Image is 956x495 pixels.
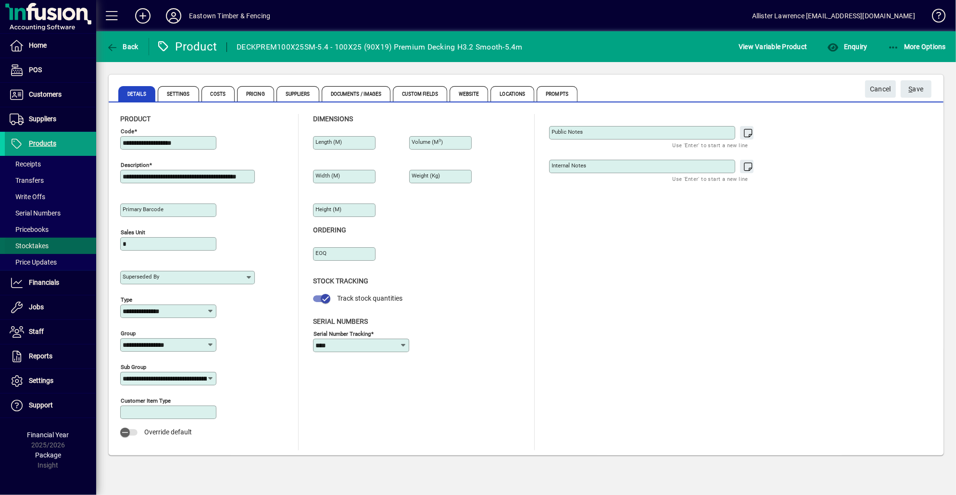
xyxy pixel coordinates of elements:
[313,317,368,325] span: Serial Numbers
[736,38,809,55] button: View Variable Product
[552,162,586,169] mat-label: Internal Notes
[5,172,96,189] a: Transfers
[201,86,235,102] span: Costs
[925,2,944,33] a: Knowledge Base
[121,330,136,337] mat-label: Group
[5,83,96,107] a: Customers
[5,205,96,221] a: Serial Numbers
[5,344,96,368] a: Reports
[123,206,164,213] mat-label: Primary barcode
[10,242,49,250] span: Stocktakes
[123,273,159,280] mat-label: Superseded by
[315,206,341,213] mat-label: Height (m)
[29,377,53,384] span: Settings
[5,295,96,319] a: Jobs
[537,86,578,102] span: Prompts
[909,81,924,97] span: ave
[5,189,96,205] a: Write Offs
[156,39,217,54] div: Product
[5,58,96,82] a: POS
[29,115,56,123] span: Suppliers
[127,7,158,25] button: Add
[118,86,155,102] span: Details
[885,38,949,55] button: More Options
[29,41,47,49] span: Home
[10,193,45,201] span: Write Offs
[29,279,59,286] span: Financials
[121,162,149,168] mat-label: Description
[5,238,96,254] a: Stocktakes
[752,8,915,24] div: Allister Lawrence [EMAIL_ADDRESS][DOMAIN_NAME]
[901,80,931,98] button: Save
[104,38,141,55] button: Back
[337,294,403,302] span: Track stock quantities
[412,139,443,145] mat-label: Volume (m )
[10,258,57,266] span: Price Updates
[121,364,146,370] mat-label: Sub group
[96,38,149,55] app-page-header-button: Back
[827,43,867,51] span: Enquiry
[888,43,946,51] span: More Options
[5,393,96,418] a: Support
[121,296,132,303] mat-label: Type
[10,226,49,233] span: Pricebooks
[237,86,274,102] span: Pricing
[673,173,748,184] mat-hint: Use 'Enter' to start a new line
[5,156,96,172] a: Receipts
[314,330,371,337] mat-label: Serial Number tracking
[450,86,489,102] span: Website
[121,397,171,404] mat-label: Customer Item Type
[121,128,134,135] mat-label: Code
[315,139,342,145] mat-label: Length (m)
[27,431,69,439] span: Financial Year
[412,172,440,179] mat-label: Weight (Kg)
[673,140,748,151] mat-hint: Use 'Enter' to start a new line
[315,172,340,179] mat-label: Width (m)
[29,328,44,335] span: Staff
[120,115,151,123] span: Product
[870,81,891,97] span: Cancel
[10,177,44,184] span: Transfers
[322,86,391,102] span: Documents / Images
[29,90,62,98] span: Customers
[121,229,145,236] mat-label: Sales unit
[10,160,41,168] span: Receipts
[909,85,913,93] span: S
[29,66,42,74] span: POS
[315,250,327,256] mat-label: EOQ
[5,221,96,238] a: Pricebooks
[277,86,319,102] span: Suppliers
[158,7,189,25] button: Profile
[865,80,896,98] button: Cancel
[35,451,61,459] span: Package
[29,352,52,360] span: Reports
[825,38,869,55] button: Enquiry
[313,226,346,234] span: Ordering
[10,209,61,217] span: Serial Numbers
[5,320,96,344] a: Staff
[29,303,44,311] span: Jobs
[313,115,353,123] span: Dimensions
[552,128,583,135] mat-label: Public Notes
[5,254,96,270] a: Price Updates
[106,43,138,51] span: Back
[5,369,96,393] a: Settings
[739,39,807,54] span: View Variable Product
[237,39,523,55] div: DECKPREM100X25SM-5.4 - 100X25 (90X19) Premium Decking H3.2 Smooth-5.4m
[29,140,56,147] span: Products
[5,34,96,58] a: Home
[29,401,53,409] span: Support
[439,138,441,143] sup: 3
[158,86,199,102] span: Settings
[5,107,96,131] a: Suppliers
[393,86,447,102] span: Custom Fields
[5,271,96,295] a: Financials
[144,428,192,436] span: Override default
[313,277,368,285] span: Stock Tracking
[491,86,534,102] span: Locations
[189,8,270,24] div: Eastown Timber & Fencing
